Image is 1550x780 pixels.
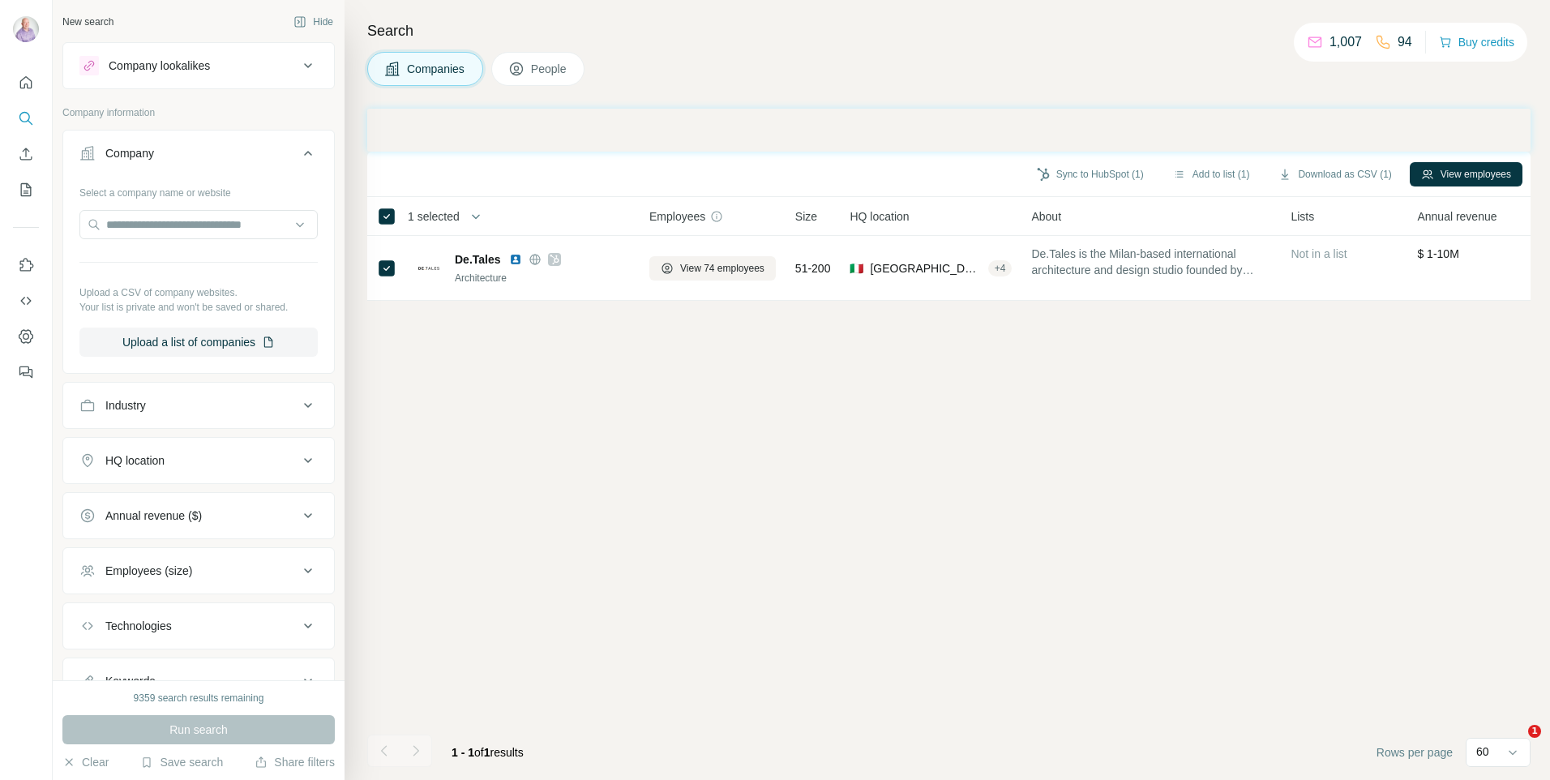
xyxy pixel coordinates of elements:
[1031,208,1061,225] span: About
[63,606,334,645] button: Technologies
[795,208,817,225] span: Size
[105,452,165,469] div: HQ location
[79,328,318,357] button: Upload a list of companies
[1329,32,1362,52] p: 1,007
[13,322,39,351] button: Dashboard
[13,175,39,204] button: My lists
[509,253,522,266] img: LinkedIn logo
[1439,31,1514,54] button: Buy credits
[1495,725,1534,764] iframe: Intercom live chat
[455,251,501,268] span: De.Tales
[62,754,109,770] button: Clear
[531,61,568,77] span: People
[1528,725,1541,738] span: 1
[416,255,442,281] img: Logo of De.Tales
[63,46,334,85] button: Company lookalikes
[408,208,460,225] span: 1 selected
[105,397,146,414] div: Industry
[255,754,335,770] button: Share filters
[105,508,202,524] div: Annual revenue ($)
[850,208,909,225] span: HQ location
[649,208,705,225] span: Employees
[367,109,1531,152] iframe: Banner
[407,61,466,77] span: Companies
[79,285,318,300] p: Upload a CSV of company websites.
[63,551,334,590] button: Employees (size)
[282,10,345,34] button: Hide
[1476,744,1489,760] p: 60
[134,691,264,705] div: 9359 search results remaining
[1291,247,1347,260] span: Not in a list
[109,58,210,74] div: Company lookalikes
[367,19,1531,42] h4: Search
[13,286,39,315] button: Use Surfe API
[795,260,831,276] span: 51-200
[105,618,172,634] div: Technologies
[79,179,318,200] div: Select a company name or website
[1417,208,1496,225] span: Annual revenue
[1162,162,1261,186] button: Add to list (1)
[649,256,776,281] button: View 74 employees
[1025,162,1155,186] button: Sync to HubSpot (1)
[105,673,155,689] div: Keywords
[13,251,39,280] button: Use Surfe on LinkedIn
[140,754,223,770] button: Save search
[452,746,524,759] span: results
[452,746,474,759] span: 1 - 1
[850,260,863,276] span: 🇮🇹
[63,386,334,425] button: Industry
[474,746,484,759] span: of
[484,746,490,759] span: 1
[63,134,334,179] button: Company
[1291,208,1314,225] span: Lists
[79,300,318,315] p: Your list is private and won't be saved or shared.
[13,358,39,387] button: Feedback
[1267,162,1402,186] button: Download as CSV (1)
[63,441,334,480] button: HQ location
[680,261,764,276] span: View 74 employees
[988,261,1013,276] div: + 4
[13,139,39,169] button: Enrich CSV
[13,104,39,133] button: Search
[63,496,334,535] button: Annual revenue ($)
[1031,246,1271,278] span: De.Tales is the Milan-based international architecture and design studio founded by [PERSON_NAME]...
[13,68,39,97] button: Quick start
[105,145,154,161] div: Company
[105,563,192,579] div: Employees (size)
[1410,162,1522,186] button: View employees
[62,15,113,29] div: New search
[1398,32,1412,52] p: 94
[1417,247,1458,260] span: $ 1-10M
[63,662,334,701] button: Keywords
[62,105,335,120] p: Company information
[1377,744,1453,761] span: Rows per page
[870,260,981,276] span: [GEOGRAPHIC_DATA], [GEOGRAPHIC_DATA], [GEOGRAPHIC_DATA]
[13,16,39,42] img: Avatar
[455,271,630,285] div: Architecture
